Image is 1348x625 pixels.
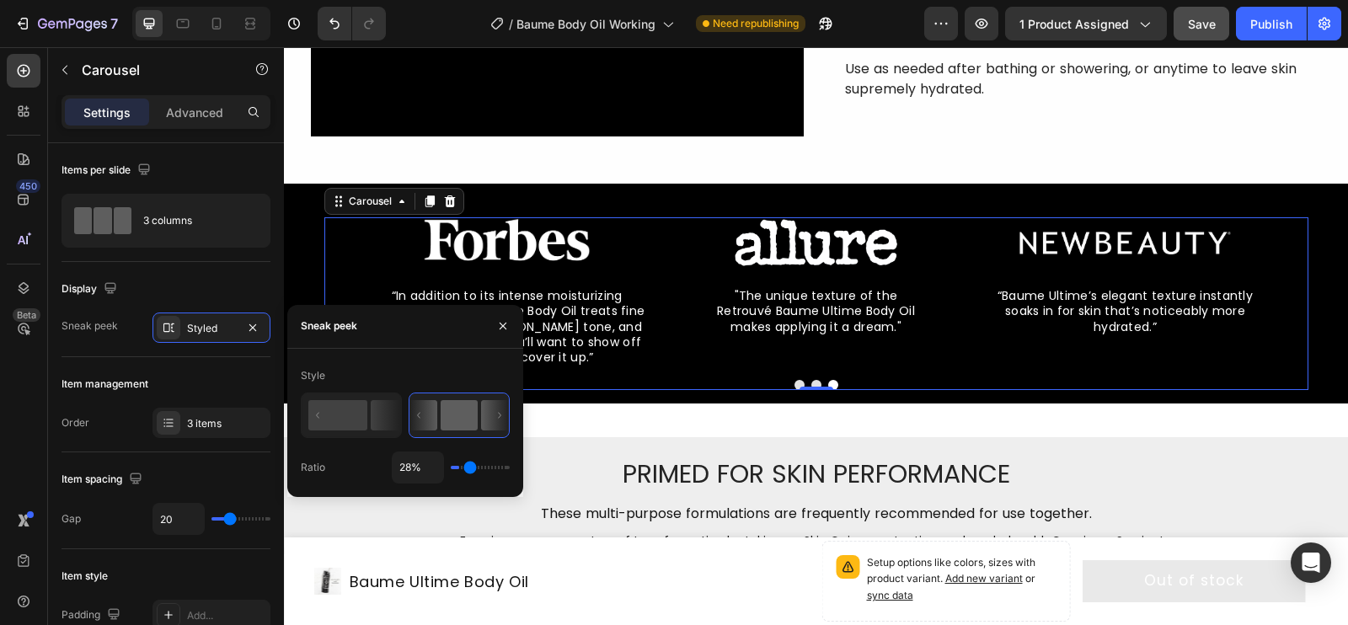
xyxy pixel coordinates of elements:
span: Baume Body Oil Working [516,15,655,33]
span: / [509,15,513,33]
span: These multi-purpose formulations are frequently recommended for use together. [257,457,808,476]
div: Out of stock [860,523,960,545]
img: gempages_479927666422580021-8475d4de-b95c-4a1c-b2c9-95a9a845b587.png [426,170,637,221]
span: Save [1188,17,1216,31]
span: 1 product assigned [1019,15,1129,33]
input: Auto [153,504,204,534]
div: Publish [1250,15,1292,33]
p: Settings [83,104,131,121]
img: gempages_479927666422580021-cb1b984b-7f15-4ddb-ac3f-1916ed8c1528.png [118,170,329,221]
span: Need republishing [713,16,799,31]
img: gempages_479927666422580021-49536e46-5445-45dd-885f-dc0b994d9faf.png [736,170,946,221]
div: Gap [62,511,81,526]
div: Beta [13,308,40,322]
span: "The unique texture of the Retrouvé Baume Ultime Body Oil makes applying it a dream." [433,240,631,287]
p: Setup options like colors, sizes with product variant. [583,508,773,557]
input: Auto [393,452,443,483]
button: Dot [544,333,554,343]
button: 7 [7,7,126,40]
div: Item spacing [62,468,146,491]
div: Style [301,368,325,383]
div: Order [62,415,89,430]
div: 3 columns [143,201,246,240]
span: Add new variant [661,525,739,537]
span: or contacting our knowledgeable [572,485,768,502]
div: Ratio [301,460,325,475]
div: 450 [16,179,40,193]
span: “In addition to its intense moisturizing properties, Baume Ultime Body Oil treats fine lines and ... [85,240,361,318]
div: 3 items [187,416,266,431]
button: Save [1174,7,1229,40]
div: Carousel [62,147,111,162]
a: Concierge Service [768,484,875,502]
div: Item management [62,377,148,392]
button: 1 product assigned [1005,7,1167,40]
u: Concierge Service [768,485,875,502]
div: Add... [187,608,266,623]
div: Open Intercom Messenger [1291,542,1331,583]
p: Carousel [82,60,225,80]
div: Display [62,278,120,301]
p: 7 [110,13,118,34]
p: “Baume Ultime’s elegant texture instantly soaks in for skin that’s noticeably more hydrated.” [697,241,986,287]
div: Item style [62,569,108,584]
u: Skin Quiz [520,485,572,502]
div: Items per slide [62,159,154,182]
a: Skin Quiz [520,484,572,502]
span: sync data [583,542,629,554]
p: Use as needed after bathing or showering, or anytime to leave skin supremely hydrated. [561,12,1021,52]
button: Dot [511,333,521,343]
span: Primed For Skin Performance [339,409,726,445]
iframe: Design area [284,47,1348,625]
span: Experience your own story of transformation by taking our [176,485,520,502]
div: Sneak peek [301,318,357,334]
button: Out of stock [799,513,1022,555]
p: Advanced [166,104,223,121]
div: Undo/Redo [318,7,386,40]
button: Publish [1236,7,1307,40]
div: Styled [187,321,236,336]
div: Sneak peek [62,318,118,334]
button: Dot [527,333,538,343]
